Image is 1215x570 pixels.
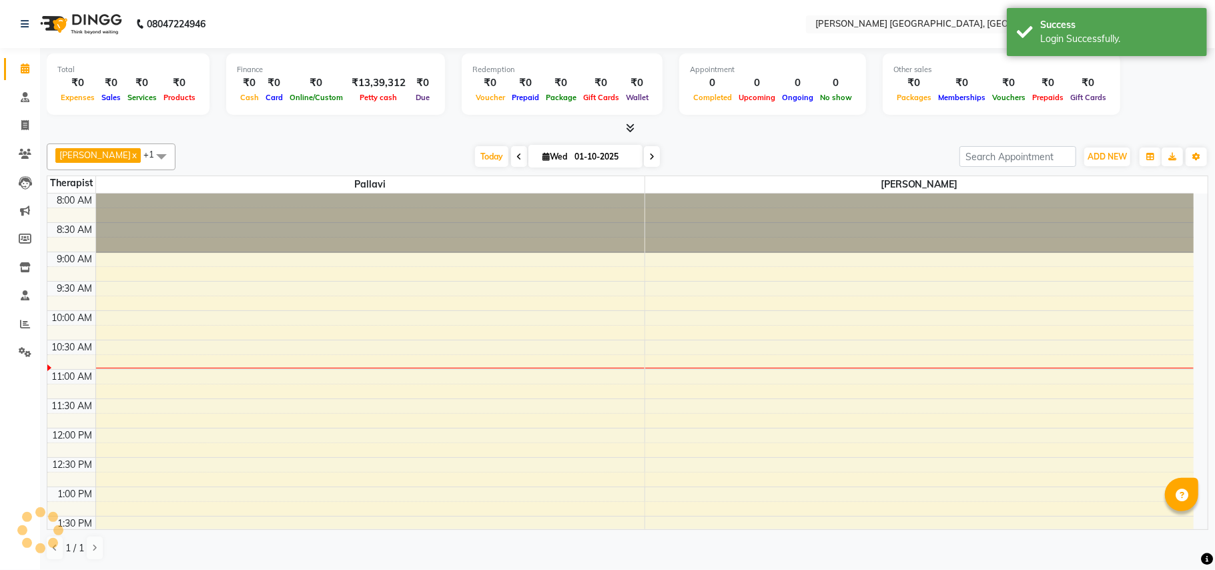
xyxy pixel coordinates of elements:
span: Packages [893,93,935,102]
span: Gift Cards [1067,93,1110,102]
div: ₹0 [160,75,199,91]
div: 9:30 AM [55,282,95,296]
input: Search Appointment [959,146,1076,167]
div: ₹0 [989,75,1029,91]
div: ₹0 [98,75,124,91]
div: 12:00 PM [50,429,95,443]
div: 0 [817,75,855,91]
span: 1 / 1 [65,541,84,555]
div: ₹0 [411,75,434,91]
div: ₹0 [1029,75,1067,91]
span: Ongoing [779,93,817,102]
span: ADD NEW [1088,152,1127,162]
span: No show [817,93,855,102]
div: 8:30 AM [55,223,95,237]
div: ₹0 [508,75,542,91]
a: x [131,150,137,160]
div: Finance [237,64,434,75]
div: ₹13,39,312 [346,75,411,91]
div: ₹0 [580,75,623,91]
div: ₹0 [286,75,346,91]
div: 0 [735,75,779,91]
span: Card [262,93,286,102]
button: ADD NEW [1084,148,1130,166]
span: Sales [98,93,124,102]
b: 08047224946 [147,5,206,43]
div: 10:00 AM [49,311,95,325]
div: 1:30 PM [55,517,95,531]
div: Appointment [690,64,855,75]
span: Pallavi [96,176,645,193]
div: ₹0 [935,75,989,91]
div: ₹0 [472,75,508,91]
span: Upcoming [735,93,779,102]
div: ₹0 [542,75,580,91]
span: Online/Custom [286,93,346,102]
div: ₹0 [262,75,286,91]
span: Today [475,146,508,167]
div: 9:00 AM [55,252,95,266]
div: ₹0 [1067,75,1110,91]
span: Petty cash [357,93,401,102]
span: Cash [237,93,262,102]
div: 0 [690,75,735,91]
div: Total [57,64,199,75]
div: ₹0 [237,75,262,91]
div: ₹0 [623,75,652,91]
span: +1 [143,149,164,160]
span: Gift Cards [580,93,623,102]
div: 10:30 AM [49,340,95,354]
img: logo [34,5,125,43]
span: Completed [690,93,735,102]
div: 8:00 AM [55,194,95,208]
span: Expenses [57,93,98,102]
span: Due [412,93,433,102]
div: Redemption [472,64,652,75]
div: Other sales [893,64,1110,75]
div: 11:00 AM [49,370,95,384]
span: Prepaids [1029,93,1067,102]
span: Memberships [935,93,989,102]
div: ₹0 [893,75,935,91]
div: 0 [779,75,817,91]
div: ₹0 [124,75,160,91]
input: 2025-10-01 [570,147,637,167]
div: 11:30 AM [49,399,95,413]
span: Package [542,93,580,102]
span: Vouchers [989,93,1029,102]
span: Wallet [623,93,652,102]
div: Login Successfully. [1040,32,1197,46]
div: Therapist [47,176,95,190]
span: Prepaid [508,93,542,102]
span: Voucher [472,93,508,102]
span: Wed [539,152,570,162]
div: ₹0 [57,75,98,91]
div: 12:30 PM [50,458,95,472]
span: [PERSON_NAME] [645,176,1194,193]
span: Services [124,93,160,102]
span: [PERSON_NAME] [59,150,131,160]
div: Success [1040,18,1197,32]
span: Products [160,93,199,102]
div: 1:00 PM [55,487,95,501]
